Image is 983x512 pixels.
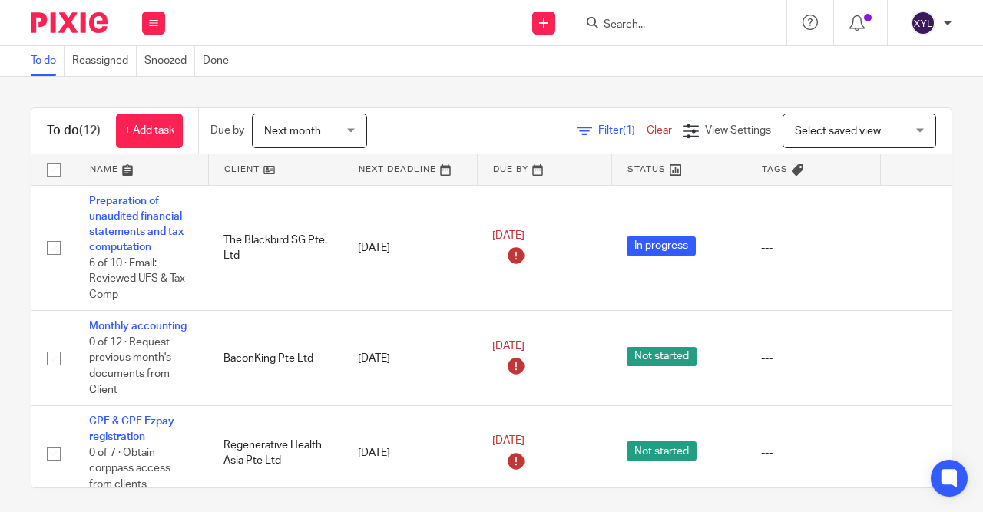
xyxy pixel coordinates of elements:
[116,114,183,148] a: + Add task
[79,124,101,137] span: (12)
[911,11,935,35] img: svg%3E
[264,126,321,137] span: Next month
[647,125,672,136] a: Clear
[705,125,771,136] span: View Settings
[89,258,185,300] span: 6 of 10 · Email: Reviewed UFS & Tax Comp
[208,185,343,311] td: The Blackbird SG Pte. Ltd
[203,46,237,76] a: Done
[144,46,195,76] a: Snoozed
[492,435,525,446] span: [DATE]
[492,341,525,352] span: [DATE]
[89,337,171,395] span: 0 of 12 · Request previous month's documents from Client
[762,165,788,173] span: Tags
[89,448,170,490] span: 0 of 7 · Obtain corppass access from clients
[627,347,697,366] span: Not started
[761,445,865,461] div: ---
[598,125,647,136] span: Filter
[343,311,477,406] td: [DATE]
[627,441,697,461] span: Not started
[208,406,343,500] td: Regenerative Health Asia Pte Ltd
[343,185,477,311] td: [DATE]
[795,126,881,137] span: Select saved view
[210,123,244,138] p: Due by
[31,46,65,76] a: To do
[47,123,101,139] h1: To do
[761,240,865,256] div: ---
[623,125,635,136] span: (1)
[72,46,137,76] a: Reassigned
[627,236,696,256] span: In progress
[492,230,525,241] span: [DATE]
[89,196,184,253] a: Preparation of unaudited financial statements and tax computation
[89,321,187,332] a: Monthly accounting
[89,416,174,442] a: CPF & CPF Ezpay registration
[208,311,343,406] td: BaconKing Pte Ltd
[31,12,108,33] img: Pixie
[343,406,477,500] td: [DATE]
[602,18,740,32] input: Search
[761,351,865,366] div: ---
